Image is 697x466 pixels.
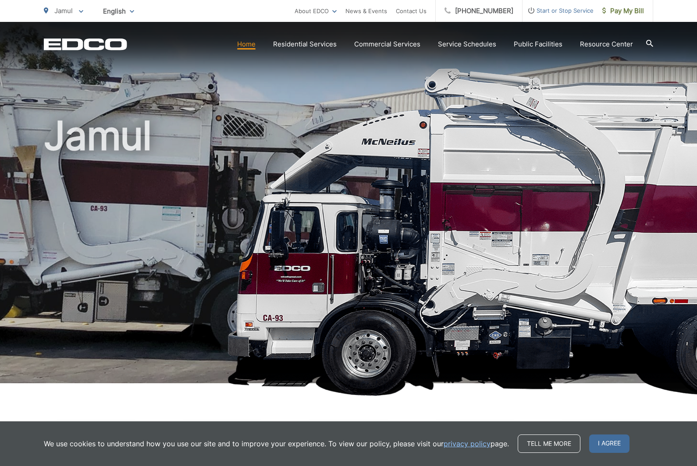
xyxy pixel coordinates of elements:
[580,39,633,49] a: Resource Center
[589,434,629,453] span: I agree
[295,6,337,16] a: About EDCO
[273,39,337,49] a: Residential Services
[438,39,496,49] a: Service Schedules
[602,6,644,16] span: Pay My Bill
[44,438,509,449] p: We use cookies to understand how you use our site and to improve your experience. To view our pol...
[96,4,141,19] span: English
[396,6,427,16] a: Contact Us
[54,7,73,15] span: Jamul
[345,6,387,16] a: News & Events
[444,438,491,449] a: privacy policy
[354,39,420,49] a: Commercial Services
[44,38,127,50] a: EDCD logo. Return to the homepage.
[44,114,653,391] h1: Jamul
[518,434,580,453] a: Tell me more
[514,39,562,49] a: Public Facilities
[237,39,256,49] a: Home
